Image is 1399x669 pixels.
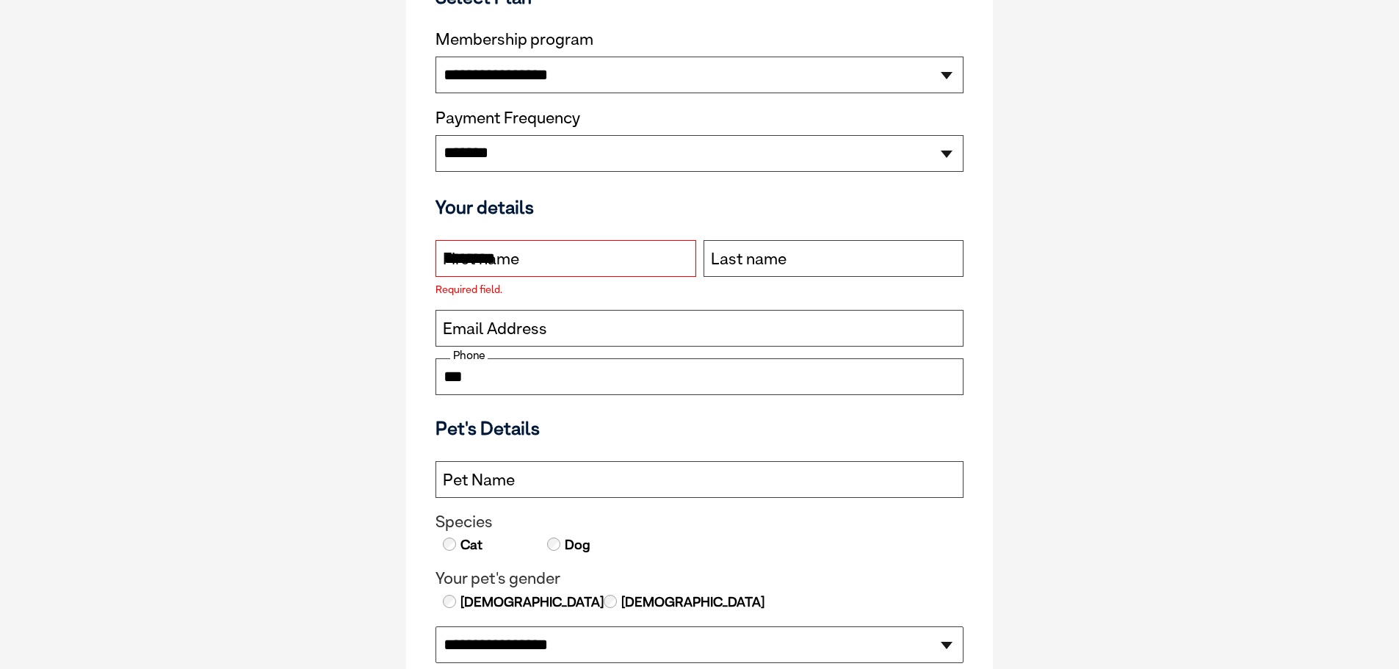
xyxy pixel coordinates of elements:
[443,250,519,269] label: First name
[435,196,964,218] h3: Your details
[435,109,580,128] label: Payment Frequency
[430,417,969,439] h3: Pet's Details
[450,349,488,362] label: Phone
[711,250,787,269] label: Last name
[435,569,964,588] legend: Your pet's gender
[459,593,604,612] label: [DEMOGRAPHIC_DATA]
[435,513,964,532] legend: Species
[443,319,547,339] label: Email Address
[459,535,482,554] label: Cat
[563,535,590,554] label: Dog
[435,284,696,294] label: Required field.
[435,30,964,49] label: Membership program
[620,593,764,612] label: [DEMOGRAPHIC_DATA]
